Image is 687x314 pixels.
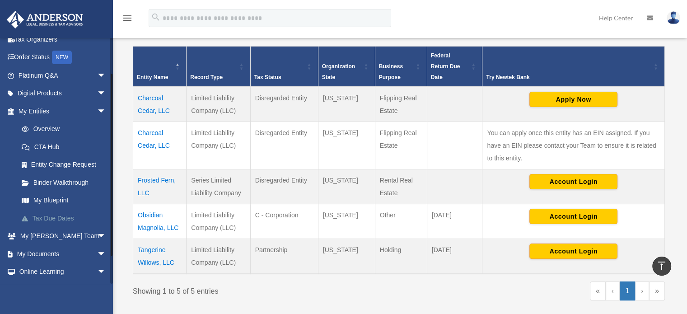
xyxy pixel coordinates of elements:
th: Try Newtek Bank : Activate to sort [482,46,665,87]
td: [DATE] [427,204,482,239]
th: Tax Status: Activate to sort [250,46,318,87]
span: Organization State [322,63,355,80]
td: Charcoal Cedar, LLC [133,87,187,122]
span: Business Purpose [379,63,403,80]
td: [US_STATE] [318,122,375,169]
td: Holding [375,239,427,274]
img: User Pic [667,11,680,24]
td: [US_STATE] [318,204,375,239]
td: Rental Real Estate [375,169,427,204]
a: Account Login [529,178,617,185]
span: arrow_drop_down [97,66,115,85]
th: Federal Return Due Date: Activate to sort [427,46,482,87]
span: Tax Status [254,74,281,80]
td: Flipping Real Estate [375,122,427,169]
a: My Blueprint [13,192,120,210]
td: Charcoal Cedar, LLC [133,122,187,169]
i: menu [122,13,133,23]
th: Entity Name: Activate to invert sorting [133,46,187,87]
a: Digital Productsarrow_drop_down [6,84,120,103]
div: Showing 1 to 5 of 5 entries [133,281,392,298]
td: Limited Liability Company (LLC) [187,87,250,122]
a: Overview [13,120,115,138]
img: Anderson Advisors Platinum Portal [4,11,86,28]
td: [US_STATE] [318,239,375,274]
a: My Entitiesarrow_drop_down [6,102,120,120]
a: Account Login [529,247,617,254]
a: Account Login [529,212,617,220]
a: Platinum Q&Aarrow_drop_down [6,66,120,84]
a: My Documentsarrow_drop_down [6,245,120,263]
i: search [151,12,161,22]
span: arrow_drop_down [97,245,115,263]
a: Billingarrow_drop_down [6,281,120,299]
td: Partnership [250,239,318,274]
td: Tangerine Willows, LLC [133,239,187,274]
button: Apply Now [529,92,617,107]
td: Limited Liability Company (LLC) [187,204,250,239]
span: arrow_drop_down [97,84,115,103]
i: vertical_align_top [656,260,667,271]
a: Tax Organizers [6,30,120,48]
a: vertical_align_top [652,257,671,276]
a: Online Learningarrow_drop_down [6,263,120,281]
td: Frosted Fern, LLC [133,169,187,204]
td: Limited Liability Company (LLC) [187,122,250,169]
td: C - Corporation [250,204,318,239]
td: Limited Liability Company (LLC) [187,239,250,274]
span: Entity Name [137,74,168,80]
td: Series Limited Liability Company [187,169,250,204]
td: Disregarded Entity [250,169,318,204]
td: You can apply once this entity has an EIN assigned. If you have an EIN please contact your Team t... [482,122,665,169]
td: Disregarded Entity [250,87,318,122]
td: Flipping Real Estate [375,87,427,122]
button: Account Login [529,174,617,189]
span: Record Type [190,74,223,80]
span: Federal Return Due Date [431,52,460,80]
a: Order StatusNEW [6,48,120,67]
a: Binder Walkthrough [13,173,120,192]
a: CTA Hub [13,138,120,156]
button: Account Login [529,244,617,259]
td: [US_STATE] [318,87,375,122]
a: My [PERSON_NAME] Teamarrow_drop_down [6,227,120,245]
td: Obsidian Magnolia, LLC [133,204,187,239]
th: Business Purpose: Activate to sort [375,46,427,87]
a: Tax Due Dates [13,209,120,227]
a: First [590,281,606,300]
a: Entity Change Request [13,156,120,174]
td: [US_STATE] [318,169,375,204]
button: Account Login [529,209,617,224]
td: Disregarded Entity [250,122,318,169]
td: [DATE] [427,239,482,274]
div: NEW [52,51,72,64]
th: Organization State: Activate to sort [318,46,375,87]
span: arrow_drop_down [97,281,115,299]
span: arrow_drop_down [97,227,115,246]
div: Try Newtek Bank [486,72,651,83]
a: menu [122,16,133,23]
th: Record Type: Activate to sort [187,46,250,87]
span: arrow_drop_down [97,263,115,281]
td: Other [375,204,427,239]
span: arrow_drop_down [97,102,115,121]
